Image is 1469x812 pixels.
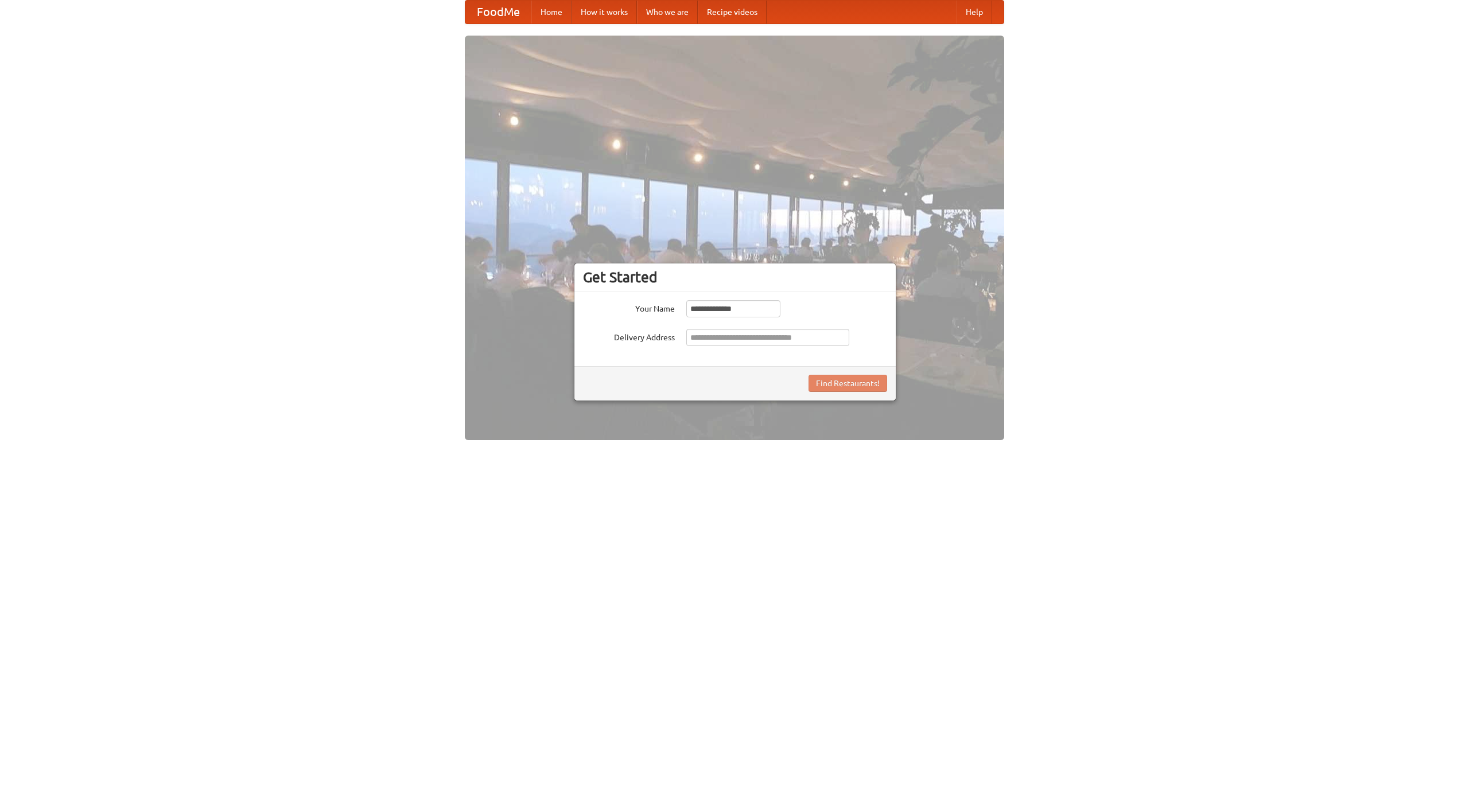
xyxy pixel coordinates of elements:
label: Delivery Address [583,329,675,343]
a: FoodMe [465,1,531,24]
button: Find Restaurants! [809,375,887,392]
a: Home [531,1,572,24]
a: Recipe videos [698,1,767,24]
a: How it works [572,1,637,24]
h3: Get Started [583,269,887,286]
a: Who we are [637,1,698,24]
a: Help [957,1,992,24]
label: Your Name [583,300,675,314]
